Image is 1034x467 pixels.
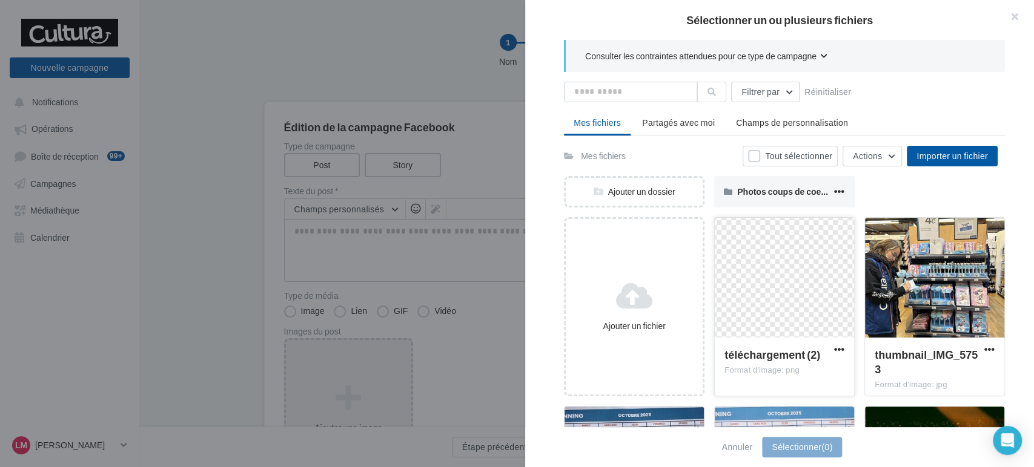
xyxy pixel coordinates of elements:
[574,117,621,128] span: Mes fichiers
[581,150,626,162] div: Mes fichiers
[907,146,998,166] button: Importer un fichier
[737,186,872,197] span: Photos coups de coeur calendrier
[736,117,848,128] span: Champs de personnalisation
[585,50,827,65] button: Consulter les contraintes attendues pour ce type de campagne
[916,151,988,161] span: Importer un fichier
[743,146,838,166] button: Tout sélectionner
[724,348,820,361] span: téléchargement (2)
[762,437,842,457] button: Sélectionner(0)
[875,348,978,376] span: thumbnail_IMG_5753
[585,50,817,62] span: Consulter les contraintes attendues pour ce type de campagne
[642,117,715,128] span: Partagés avec moi
[731,82,800,102] button: Filtrer par
[853,151,882,161] span: Actions
[724,365,844,376] div: Format d'image: png
[571,320,698,332] div: Ajouter un fichier
[993,426,1022,455] div: Open Intercom Messenger
[545,15,1015,25] h2: Sélectionner un ou plusieurs fichiers
[566,186,703,198] div: Ajouter un dossier
[843,146,902,166] button: Actions
[717,440,758,454] button: Annuler
[821,442,832,452] span: (0)
[800,85,856,99] button: Réinitialiser
[875,379,995,390] div: Format d'image: jpg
